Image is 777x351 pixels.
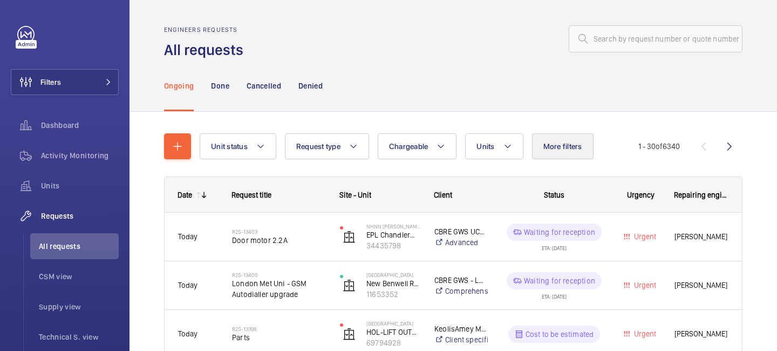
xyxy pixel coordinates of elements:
[343,328,356,341] img: elevator.svg
[542,289,567,299] div: ETA: [DATE]
[40,77,61,87] span: Filters
[542,241,567,251] div: ETA: [DATE]
[434,191,452,199] span: Client
[434,286,488,296] a: Comprehensive
[232,235,326,246] span: Door motor 2.2A
[231,191,271,199] span: Request title
[674,328,728,340] span: [PERSON_NAME]
[211,80,229,91] p: Done
[232,228,326,235] h2: R25-13403
[366,278,420,289] p: New Benwell R/H- S - TMG-L15
[366,223,420,230] p: NHNN [PERSON_NAME] Wing
[434,323,488,334] p: KeolisAmey Metrolink
[343,231,356,244] img: elevator.svg
[674,231,728,243] span: [PERSON_NAME]
[674,279,728,292] span: [PERSON_NAME]
[39,332,119,342] span: Technical S. view
[164,40,250,60] h1: All requests
[627,191,655,199] span: Urgency
[178,232,197,241] span: Today
[339,191,371,199] span: Site - Unit
[164,80,194,91] p: Ongoing
[569,25,742,52] input: Search by request number or quote number
[544,191,564,199] span: Status
[39,301,119,312] span: Supply view
[178,191,192,199] div: Date
[524,275,595,286] p: Waiting for reception
[632,329,656,338] span: Urgent
[296,142,340,151] span: Request type
[41,120,119,131] span: Dashboard
[366,320,420,327] p: [GEOGRAPHIC_DATA]
[526,329,594,340] p: Cost to be estimated
[41,211,119,221] span: Requests
[11,69,119,95] button: Filters
[298,80,323,91] p: Denied
[366,240,420,251] p: 34435798
[285,133,369,159] button: Request type
[389,142,428,151] span: Chargeable
[39,241,119,252] span: All requests
[178,329,197,338] span: Today
[434,275,488,286] p: CBRE GWS - London Met Uni
[366,272,420,278] p: [GEOGRAPHIC_DATA]
[532,133,594,159] button: More filters
[164,26,250,33] h2: Engineers requests
[434,237,488,248] a: Advanced
[41,150,119,161] span: Activity Monitoring
[476,142,494,151] span: Units
[41,180,119,191] span: Units
[465,133,523,159] button: Units
[524,227,595,238] p: Waiting for reception
[232,326,326,332] h2: R25-13398
[632,281,656,289] span: Urgent
[656,142,663,151] span: of
[638,143,680,150] span: 1 - 30 6340
[232,332,326,343] span: Parts
[366,327,420,337] p: HOL-LIFT OUTBOUND
[232,272,326,278] h2: R25-13400
[366,289,420,300] p: 11653352
[434,334,488,345] a: Client specific
[674,191,729,199] span: Repairing engineer
[200,133,276,159] button: Unit status
[366,337,420,348] p: 69794928
[211,142,248,151] span: Unit status
[247,80,281,91] p: Cancelled
[343,279,356,292] img: elevator.svg
[543,142,582,151] span: More filters
[232,278,326,300] span: London Met Uni - GSM Autodialler upgrade
[366,230,420,240] p: EPL ChandlerWing LH 20
[632,232,656,241] span: Urgent
[378,133,457,159] button: Chargeable
[434,226,488,237] p: CBRE GWS UCLH
[178,281,197,289] span: Today
[39,271,119,282] span: CSM view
